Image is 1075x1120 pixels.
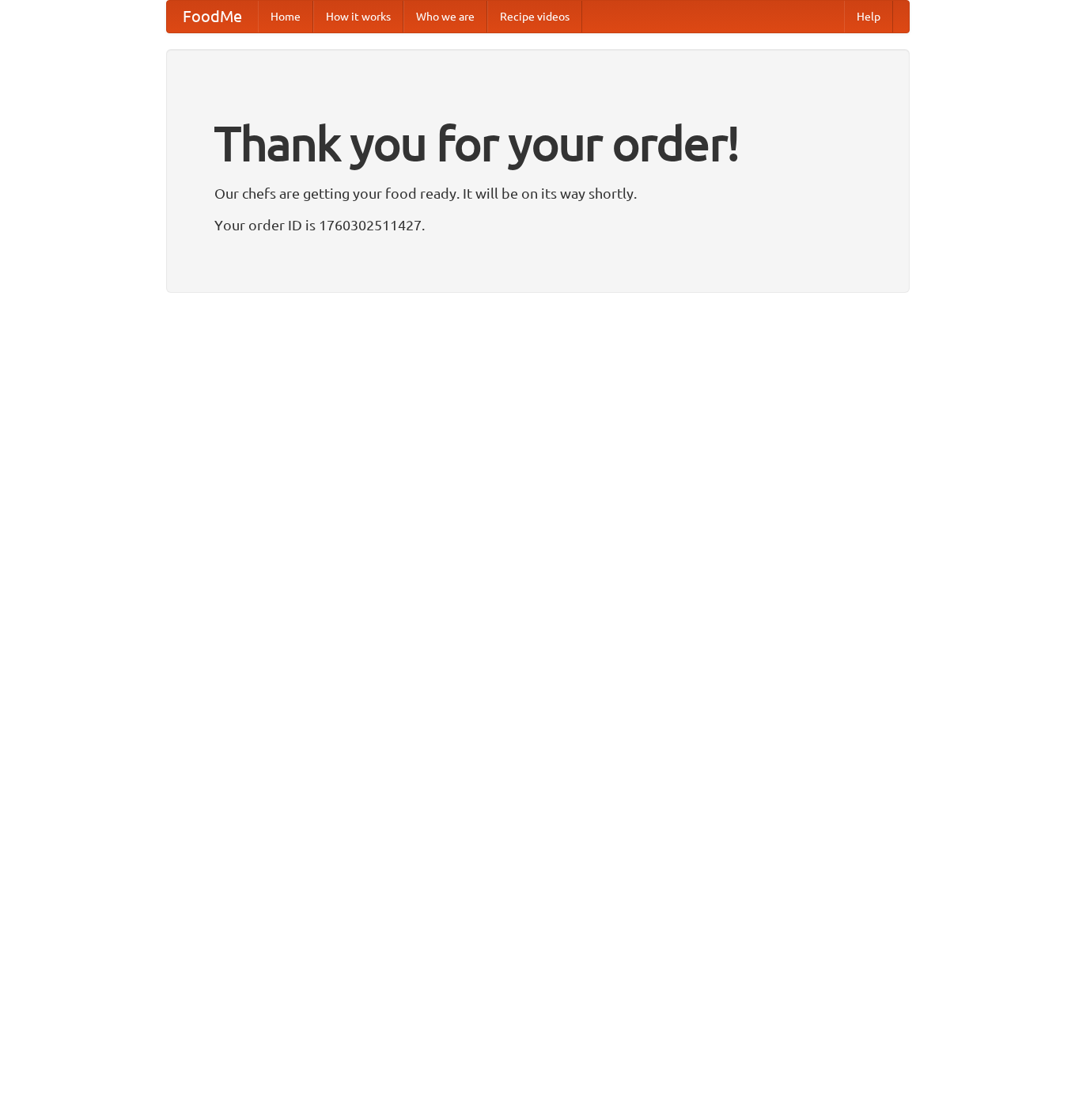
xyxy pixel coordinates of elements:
a: How it works [313,1,403,32]
p: Our chefs are getting your food ready. It will be on its way shortly. [214,181,861,205]
a: FoodMe [167,1,258,32]
a: Who we are [403,1,487,32]
a: Home [258,1,313,32]
a: Help [844,1,893,32]
p: Your order ID is 1760302511427. [214,213,861,237]
h1: Thank you for your order! [214,105,861,181]
a: Recipe videos [487,1,582,32]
